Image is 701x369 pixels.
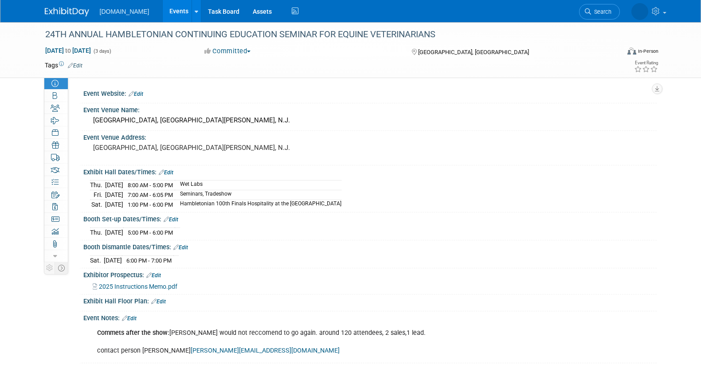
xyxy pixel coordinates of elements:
span: 8:00 AM - 5:00 PM [128,182,173,188]
div: Event Format [568,46,659,59]
td: Thu. [90,181,105,190]
td: Toggle Event Tabs [55,262,68,274]
span: 5:00 PM - 6:00 PM [128,229,173,236]
img: Format-Inperson.png [627,47,636,55]
td: [DATE] [105,228,123,237]
pre: [GEOGRAPHIC_DATA], [GEOGRAPHIC_DATA][PERSON_NAME], N.J. [93,144,313,152]
div: Exhibitor Prospectus: [83,268,657,280]
td: Personalize Event Tab Strip [44,262,55,274]
div: Event Website: [83,87,657,98]
a: Edit [173,244,188,251]
a: Edit [159,169,173,176]
span: 1:00 PM - 6:00 PM [128,201,173,208]
span: [DOMAIN_NAME] [100,8,149,15]
a: 2025 Instructions Memo.pdf [93,283,177,290]
a: Edit [129,91,143,97]
div: Exhibit Hall Dates/Times: [83,165,657,177]
div: [GEOGRAPHIC_DATA], [GEOGRAPHIC_DATA][PERSON_NAME], N.J. [90,114,650,127]
td: Fri. [90,190,105,200]
div: Event Notes: [83,311,657,323]
span: (3 days) [93,48,111,54]
span: Search [591,8,611,15]
td: Sat. [90,255,104,265]
a: [PERSON_NAME][EMAIL_ADDRESS][DOMAIN_NAME] [191,347,340,354]
div: Event Venue Name: [83,103,657,114]
td: [DATE] [105,200,123,209]
button: Committed [201,47,254,56]
img: Iuliia Bulow [631,3,648,20]
a: Edit [68,63,82,69]
div: Booth Set-up Dates/Times: [83,212,657,224]
td: Sat. [90,200,105,209]
a: Edit [164,216,178,223]
span: [GEOGRAPHIC_DATA], [GEOGRAPHIC_DATA] [418,49,529,55]
td: Wet Labs [175,181,341,190]
div: Event Rating [634,61,658,65]
a: Edit [122,315,137,322]
div: In-Person [638,48,658,55]
div: [PERSON_NAME] would not reccomend to go again. around 120 attendees, 2 sales,1 lead. contact pers... [91,324,548,360]
td: Seminars, Tradeshow [175,190,341,200]
td: Thu. [90,228,105,237]
b: Commets after the show: [97,329,169,337]
div: Booth Dismantle Dates/Times: [83,240,657,252]
div: Event Venue Address: [83,131,657,142]
img: ExhibitDay [45,8,89,16]
a: Edit [151,298,166,305]
span: to [64,47,72,54]
td: [DATE] [105,181,123,190]
div: Exhibit Hall Floor Plan: [83,294,657,306]
a: Search [579,4,620,20]
td: [DATE] [105,190,123,200]
span: [DATE] [DATE] [45,47,91,55]
span: 2025 Instructions Memo.pdf [99,283,177,290]
span: 7:00 AM - 6:05 PM [128,192,173,198]
div: 24TH ANNUAL HAMBLETONIAN CONTINUING EDUCATION SEMINAR FOR EQUINE VETERINARIANS [42,27,607,43]
td: Hambletonian 100th Finals Hospitality at the [GEOGRAPHIC_DATA] [175,200,341,209]
td: Tags [45,61,82,70]
a: Edit [146,272,161,279]
td: [DATE] [104,255,122,265]
span: 6:00 PM - 7:00 PM [126,257,172,264]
